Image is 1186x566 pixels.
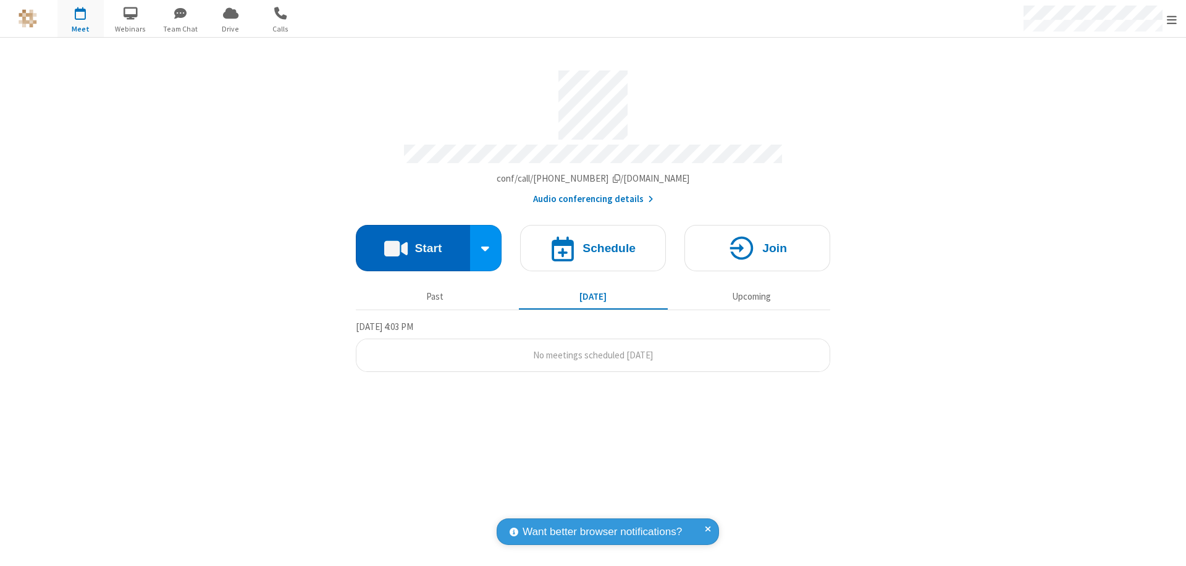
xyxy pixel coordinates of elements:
[684,225,830,271] button: Join
[762,242,787,254] h4: Join
[1155,534,1177,557] iframe: Chat
[523,524,682,540] span: Want better browser notifications?
[582,242,636,254] h4: Schedule
[57,23,104,35] span: Meet
[356,319,830,373] section: Today's Meetings
[258,23,304,35] span: Calls
[533,349,653,361] span: No meetings scheduled [DATE]
[208,23,254,35] span: Drive
[497,172,690,186] button: Copy my meeting room linkCopy my meeting room link
[519,285,668,308] button: [DATE]
[470,225,502,271] div: Start conference options
[414,242,442,254] h4: Start
[158,23,204,35] span: Team Chat
[356,61,830,206] section: Account details
[497,172,690,184] span: Copy my meeting room link
[677,285,826,308] button: Upcoming
[356,321,413,332] span: [DATE] 4:03 PM
[533,192,654,206] button: Audio conferencing details
[520,225,666,271] button: Schedule
[107,23,154,35] span: Webinars
[361,285,510,308] button: Past
[19,9,37,28] img: QA Selenium DO NOT DELETE OR CHANGE
[356,225,470,271] button: Start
